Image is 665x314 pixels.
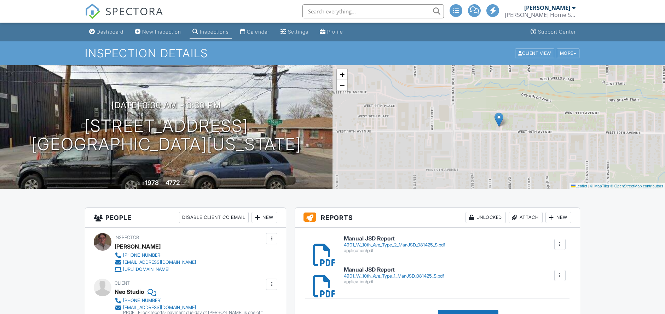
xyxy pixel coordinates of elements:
div: [PHONE_NUMBER] [123,252,162,258]
div: application/pdf [344,248,445,254]
div: Attach [509,212,543,223]
span: SPECTORA [105,4,163,18]
a: New Inspection [132,25,184,39]
div: [PERSON_NAME] [524,4,570,11]
a: Settings [278,25,311,39]
img: Marker [495,112,503,127]
div: 4901_W_10th_Ave_Type_1_ManJSD_081425_S.pdf [344,273,444,279]
div: Neo Studio [115,286,144,297]
span: Built [136,181,144,186]
div: 1978 [145,179,159,186]
span: − [340,81,345,89]
div: New [545,212,571,223]
a: [URL][DOMAIN_NAME] [115,266,196,273]
div: Support Center [538,29,576,35]
a: Support Center [528,25,579,39]
div: [URL][DOMAIN_NAME] [123,267,169,272]
a: [EMAIL_ADDRESS][DOMAIN_NAME] [115,304,264,311]
h6: Manual JSD Report [344,235,445,242]
a: © MapTiler [590,184,609,188]
a: [PHONE_NUMBER] [115,252,196,259]
span: | [588,184,589,188]
img: The Best Home Inspection Software - Spectora [85,4,100,19]
div: Profile [327,29,343,35]
div: application/pdf [344,279,444,285]
span: sq. ft. [181,181,191,186]
h3: Reports [295,208,580,228]
div: [PERSON_NAME] [115,241,161,252]
div: Inspections [200,29,229,35]
a: Calendar [237,25,272,39]
div: Settings [288,29,308,35]
span: + [340,70,345,79]
a: Leaflet [571,184,587,188]
a: Inspections [190,25,232,39]
div: More [557,48,580,58]
a: © OpenStreetMap contributors [611,184,663,188]
div: Dashboard [97,29,123,35]
div: 4772 [166,179,180,186]
a: Manual JSD Report 4901_W_10th_Ave_Type_2_ManJSD_081425_S.pdf application/pdf [344,235,445,254]
h3: People [85,208,286,228]
a: [PHONE_NUMBER] [115,297,264,304]
div: New [251,212,277,223]
a: Dashboard [86,25,126,39]
h1: [STREET_ADDRESS] [GEOGRAPHIC_DATA][US_STATE] [31,117,301,154]
span: Client [115,280,130,286]
a: Client View [514,50,556,56]
div: Disable Client CC Email [179,212,249,223]
div: Client View [515,48,554,58]
div: [EMAIL_ADDRESS][DOMAIN_NAME] [123,305,196,310]
a: Zoom out [337,80,347,91]
div: Calendar [247,29,269,35]
span: Inspector [115,235,139,240]
div: New Inspection [142,29,181,35]
h1: Inspection Details [85,47,580,59]
div: 4901_W_10th_Ave_Type_2_ManJSD_081425_S.pdf [344,242,445,248]
h6: Manual JSD Report [344,267,444,273]
a: [EMAIL_ADDRESS][DOMAIN_NAME] [115,259,196,266]
input: Search everything... [302,4,444,18]
div: [PHONE_NUMBER] [123,298,162,303]
div: Scott Home Services, LLC [505,11,576,18]
h3: [DATE] 8:30 am - 3:30 pm [111,100,221,110]
div: [EMAIL_ADDRESS][DOMAIN_NAME] [123,260,196,265]
div: Unlocked [466,212,506,223]
a: Manual JSD Report 4901_W_10th_Ave_Type_1_ManJSD_081425_S.pdf application/pdf [344,267,444,285]
a: SPECTORA [85,10,163,24]
a: Profile [317,25,346,39]
a: Zoom in [337,69,347,80]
